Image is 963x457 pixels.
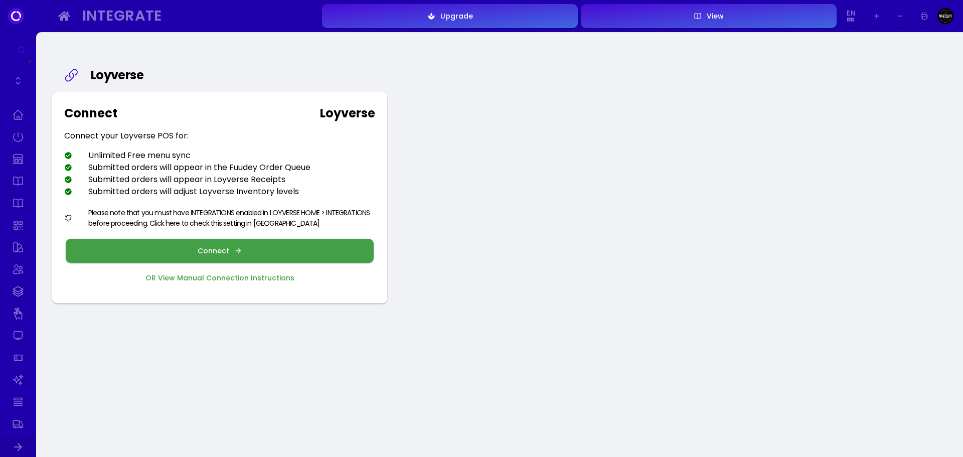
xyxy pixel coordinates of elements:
div: Loyverse [91,66,370,84]
div: Integrate [82,10,309,22]
div: View [702,13,724,20]
div: Connect [198,247,234,254]
button: OR View Manual Connection Instructions [66,266,374,290]
button: Connect [66,239,374,263]
div: Submitted orders will appear in Loyverse Receipts [64,174,285,186]
div: Unlimited Free menu sync [64,149,191,162]
button: Upgrade [322,4,578,28]
button: View [581,4,837,28]
div: Connect your Loyverse POS for: [64,130,189,142]
button: Integrate [78,5,319,28]
div: Submitted orders will adjust Loyverse Inventory levels [64,186,299,198]
div: Please note that you must have INTEGRATIONS enabled in LOYVERSE HOME > INTEGRATIONS before procee... [88,208,375,229]
img: Image [937,8,953,24]
div: Connect [64,104,117,122]
div: Loyverse [320,104,375,122]
div: OR View Manual Connection Instructions [145,274,294,281]
div: Upgrade [435,13,473,20]
div: Submitted orders will appear in the Fuudey Order Queue [64,162,310,174]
